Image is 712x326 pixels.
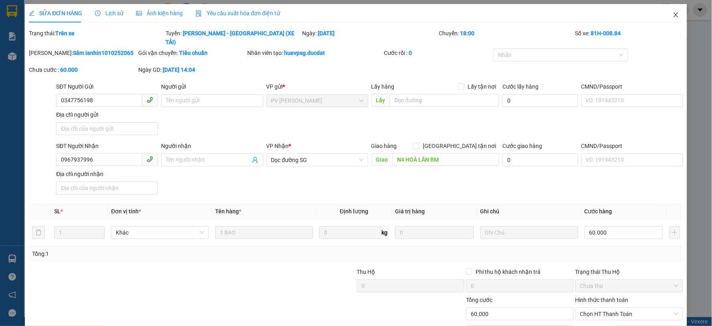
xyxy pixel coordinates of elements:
span: Lịch sử [95,10,123,16]
span: kg [381,226,389,239]
span: phone [147,156,153,162]
div: Nhân viên tạo: [248,49,383,57]
div: Người gửi [161,82,263,91]
span: SỬA ĐƠN HÀNG [29,10,82,16]
b: 81H-008.84 [591,30,621,36]
div: Cước rồi : [384,49,492,57]
div: Gói vận chuyển: [138,49,246,57]
div: Người nhận [161,142,263,150]
span: Phí thu hộ khách nhận trả [472,267,544,276]
span: Giao hàng [371,143,397,149]
span: [GEOGRAPHIC_DATA] tận nơi [420,142,499,150]
span: Chưa thu [580,280,678,292]
input: Dọc đường [390,94,500,107]
input: Cước lấy hàng [502,94,578,107]
div: VP gửi [266,82,368,91]
input: Dọc đường [393,153,500,166]
div: Tuyến: [165,29,301,47]
label: Cước lấy hàng [502,83,539,90]
span: Khác [116,227,204,239]
th: Ghi chú [477,204,581,219]
b: 18:00 [460,30,474,36]
span: Lấy [371,94,390,107]
input: 0 [395,226,474,239]
input: Ghi Chú [480,226,578,239]
label: Hình thức thanh toán [575,297,629,303]
div: SĐT Người Nhận [56,142,158,150]
button: plus [670,226,680,239]
span: Định lượng [340,208,368,215]
b: [PERSON_NAME] - [GEOGRAPHIC_DATA] (XE TẢI) [165,30,294,45]
div: Số xe: [575,29,684,47]
span: Đơn vị tính [111,208,141,215]
span: Yêu cầu xuất hóa đơn điện tử [196,10,280,16]
span: edit [29,10,34,16]
div: Địa chỉ người nhận [56,170,158,178]
input: VD: Bàn, Ghế [215,226,313,239]
span: Dọc đường SG [271,154,363,166]
div: Chưa cước : [29,65,137,74]
span: phone [147,97,153,103]
b: 0 [409,50,412,56]
span: Ảnh kiện hàng [136,10,183,16]
b: [DATE] [318,30,335,36]
span: clock-circle [95,10,101,16]
div: Địa chỉ người gửi [56,110,158,119]
div: Trạng thái Thu Hộ [575,267,683,276]
span: user-add [252,157,258,163]
b: Sâm Ianhin1010252065 [73,50,133,56]
div: Ngày GD: [138,65,246,74]
button: Close [665,4,687,26]
div: Chuyến: [438,29,575,47]
span: Chọn HT Thanh Toán [580,308,678,320]
span: close [673,12,679,18]
label: Cước giao hàng [502,143,542,149]
div: SĐT Người Gửi [56,82,158,91]
span: PV Sâm Ianhin [271,95,363,107]
span: Tên hàng [215,208,241,215]
div: CMND/Passport [581,142,683,150]
span: Lấy tận nơi [464,82,499,91]
div: Tổng: 1 [32,249,275,258]
span: Giá trị hàng [395,208,425,215]
span: Giao [371,153,393,166]
span: VP Nhận [266,143,289,149]
span: Thu Hộ [357,269,375,275]
b: Trên xe [55,30,75,36]
span: Lấy hàng [371,83,395,90]
button: delete [32,226,45,239]
span: Tổng cước [466,297,492,303]
div: CMND/Passport [581,82,683,91]
div: Ngày: [301,29,438,47]
b: huevpsg.ducdat [284,50,325,56]
span: picture [136,10,142,16]
span: Cước hàng [585,208,612,215]
input: Địa chỉ của người gửi [56,122,158,135]
b: Tiêu chuẩn [179,50,208,56]
span: SL [54,208,61,215]
div: Trạng thái: [28,29,165,47]
div: [PERSON_NAME]: [29,49,137,57]
img: icon [196,10,202,17]
b: [DATE] 14:04 [163,67,195,73]
input: Địa chỉ của người nhận [56,182,158,194]
b: 60.000 [60,67,78,73]
input: Cước giao hàng [502,154,578,166]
